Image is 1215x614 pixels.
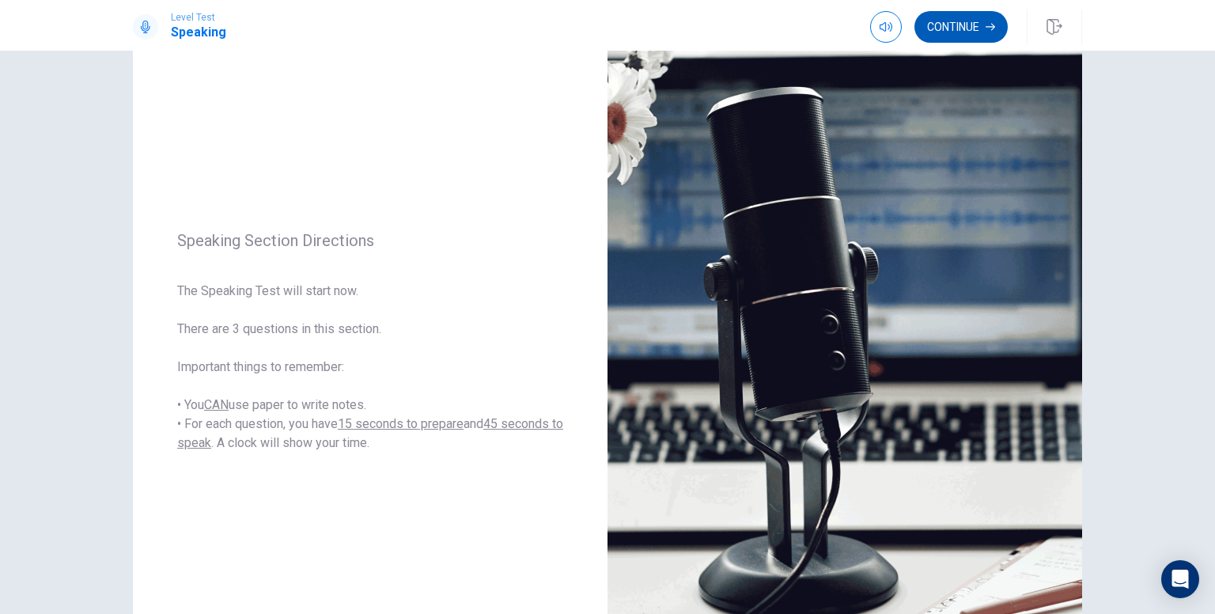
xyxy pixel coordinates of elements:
[177,282,563,453] span: The Speaking Test will start now. There are 3 questions in this section. Important things to reme...
[914,11,1008,43] button: Continue
[204,397,229,412] u: CAN
[338,416,464,431] u: 15 seconds to prepare
[177,231,563,250] span: Speaking Section Directions
[171,23,226,42] h1: Speaking
[1161,560,1199,598] div: Open Intercom Messenger
[171,12,226,23] span: Level Test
